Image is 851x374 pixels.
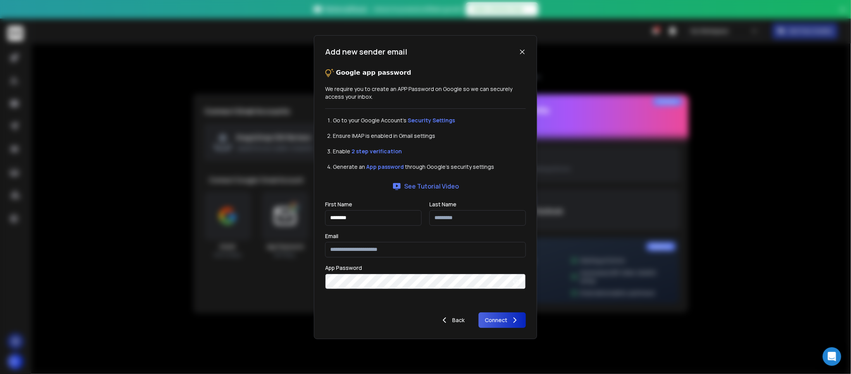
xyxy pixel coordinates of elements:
[325,233,338,239] label: Email
[325,265,362,271] label: App Password
[336,68,411,77] p: Google app password
[823,347,841,366] div: Open Intercom Messenger
[325,202,352,207] label: First Name
[333,148,526,155] li: Enable
[392,182,459,191] a: See Tutorial Video
[325,46,407,57] h1: Add new sender email
[351,148,402,155] a: 2 step verification
[325,85,526,101] p: We require you to create an APP Password on Google so we can securely access your inbox.
[333,132,526,140] li: Ensure IMAP is enabled in Gmail settings
[325,68,334,77] img: tips
[333,163,526,171] li: Generate an through Google's security settings
[429,202,457,207] label: Last Name
[479,312,526,328] button: Connect
[333,117,526,124] li: Go to your Google Account’s
[366,163,404,170] a: App password
[408,117,455,124] a: Security Settings
[434,312,471,328] button: Back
